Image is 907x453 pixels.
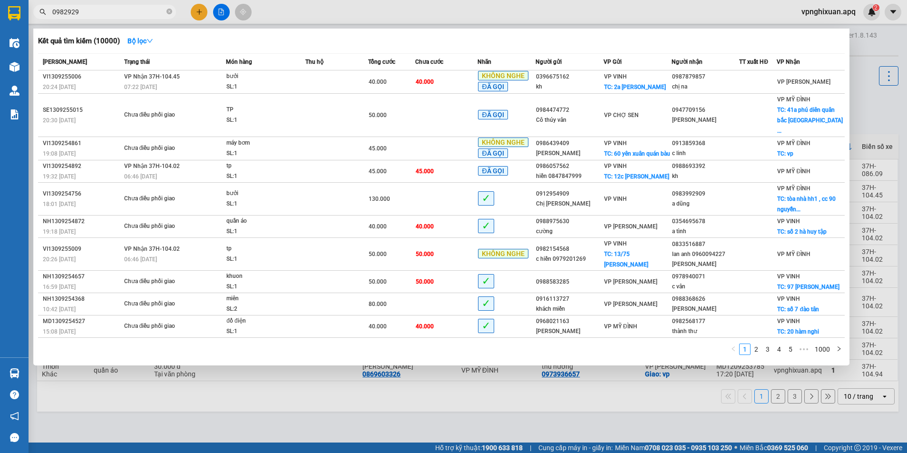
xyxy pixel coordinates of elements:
[43,328,76,335] span: 15:08 [DATE]
[369,251,387,257] span: 50.000
[672,239,739,249] div: 0833516887
[8,6,20,20] img: logo-vxr
[762,344,773,355] a: 3
[604,140,627,147] span: VP VINH
[604,150,670,157] span: TC: 60 yên xuân quán bàu
[478,219,494,234] span: ✓
[43,294,121,304] div: NH1309254368
[536,138,603,148] div: 0986439409
[536,148,603,158] div: [PERSON_NAME]
[43,256,76,263] span: 20:26 [DATE]
[777,328,819,335] span: TC: 20 hàm nghi
[836,346,842,352] span: right
[672,282,739,292] div: c vân
[369,278,387,285] span: 50.000
[43,228,76,235] span: 19:18 [DATE]
[478,148,507,158] span: ĐÃ GỌI
[672,59,702,65] span: Người nhận
[10,368,20,378] img: warehouse-icon
[226,161,298,171] div: tp
[127,37,153,45] strong: Bộ lọc
[5,51,21,98] img: logo
[536,217,603,226] div: 0988975630
[369,323,387,330] span: 40.000
[166,9,172,14] span: close-circle
[777,59,800,65] span: VP Nhận
[478,59,491,65] span: Nhãn
[773,344,785,355] li: 4
[226,282,298,292] div: SL: 1
[536,115,603,125] div: Cô thúy vân
[124,221,195,232] div: Chưa điều phối giao
[672,226,739,236] div: a tình
[478,274,494,289] span: ✓
[10,390,19,399] span: question-circle
[672,199,739,209] div: a dũng
[226,148,298,159] div: SL: 1
[43,105,121,115] div: SE1309255015
[124,194,195,204] div: Chưa điều phối giao
[226,294,298,304] div: miên
[672,304,739,314] div: [PERSON_NAME]
[43,217,121,226] div: NH1309254872
[226,271,298,282] div: khuon
[226,188,298,199] div: bưởi
[369,79,387,85] span: 40.000
[305,59,323,65] span: Thu hộ
[604,278,657,285] span: VP [PERSON_NAME]
[124,246,180,252] span: VP Nhận 37H-104.02
[226,226,298,237] div: SL: 1
[728,344,739,355] li: Previous Page
[777,318,800,325] span: VP VINH
[672,161,739,171] div: 0988693392
[672,72,739,82] div: 0987879857
[739,344,751,355] li: 1
[672,316,739,326] div: 0982568177
[777,196,836,213] span: TC: tòa nhà hh1 , cc 90 nguyễn...
[777,228,827,235] span: TC: số 2 hà huy tập
[777,140,810,147] span: VP MỸ ĐÌNH
[226,216,298,226] div: quần áo
[43,306,76,313] span: 10:42 [DATE]
[536,226,603,236] div: cường
[672,115,739,125] div: [PERSON_NAME]
[812,344,833,355] a: 1000
[536,254,603,264] div: c hiền 0979201269
[416,323,434,330] span: 40.000
[536,199,603,209] div: Chị [PERSON_NAME]
[811,344,833,355] li: 1000
[777,150,793,157] span: TC: vp
[777,273,800,280] span: VP VINH
[10,38,20,48] img: warehouse-icon
[672,249,739,269] div: lan anh 0960094227 [PERSON_NAME]
[43,173,76,180] span: 19:32 [DATE]
[124,276,195,287] div: Chưa điều phối giao
[740,344,750,355] a: 1
[536,316,603,326] div: 0968021163
[43,59,87,65] span: [PERSON_NAME]
[39,9,46,15] span: search
[672,217,739,226] div: 0354695678
[478,138,528,147] span: KHÔNG NGHE
[604,196,627,202] span: VP VINH
[777,107,843,134] span: TC: 41a phú diên quân bắc [GEOGRAPHIC_DATA] ...
[43,272,121,282] div: NH1309254657
[777,168,810,175] span: VP MỸ ĐÌNH
[536,161,603,171] div: 0986057562
[777,295,800,302] span: VP VINH
[536,82,603,92] div: kh
[43,138,121,148] div: VI1309254861
[166,8,172,17] span: close-circle
[604,173,669,180] span: TC: 12c [PERSON_NAME]
[226,59,252,65] span: Món hàng
[369,168,387,175] span: 45.000
[23,40,96,73] span: [GEOGRAPHIC_DATA], [GEOGRAPHIC_DATA] ↔ [GEOGRAPHIC_DATA]
[536,277,603,287] div: 0988583285
[536,189,603,199] div: 0912954909
[120,33,161,49] button: Bộ lọcdown
[536,294,603,304] div: 0916113727
[416,168,434,175] span: 45.000
[369,196,390,202] span: 130.000
[146,38,153,44] span: down
[536,59,562,65] span: Người gửi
